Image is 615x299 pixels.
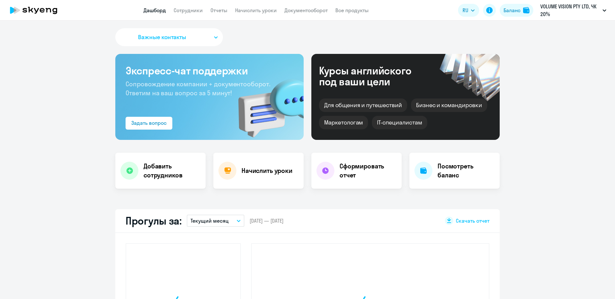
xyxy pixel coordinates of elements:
span: Важные контакты [138,33,186,41]
button: VOLUME VISION PTY LTD, ЧК 20% [537,3,610,18]
div: Маркетологам [319,116,368,129]
a: Дашборд [143,7,166,13]
a: Отчеты [210,7,227,13]
h4: Сформировать отчет [340,162,397,180]
span: Скачать отчет [456,217,489,224]
div: Задать вопрос [131,119,167,127]
img: bg-img [229,68,304,140]
h3: Экспресс-чат поддержки [126,64,293,77]
h2: Прогулы за: [126,214,182,227]
h4: Начислить уроки [242,166,292,175]
button: Балансbalance [500,4,533,17]
img: balance [523,7,529,13]
div: Курсы английского под ваши цели [319,65,429,87]
span: RU [463,6,468,14]
a: Начислить уроки [235,7,277,13]
h4: Посмотреть баланс [438,162,495,180]
button: Задать вопрос [126,117,172,130]
div: Бизнес и командировки [411,98,487,112]
a: Сотрудники [174,7,203,13]
button: RU [458,4,479,17]
a: Все продукты [335,7,369,13]
span: [DATE] — [DATE] [250,217,283,224]
span: Сопровождение компании + документооборот. Ответим на ваш вопрос за 5 минут! [126,80,270,97]
h4: Добавить сотрудников [143,162,201,180]
a: Документооборот [284,7,328,13]
div: IT-специалистам [372,116,427,129]
div: Для общения и путешествий [319,98,407,112]
p: Текущий месяц [191,217,229,225]
button: Важные контакты [115,28,223,46]
div: Баланс [504,6,521,14]
p: VOLUME VISION PTY LTD, ЧК 20% [540,3,600,18]
button: Текущий месяц [187,215,244,227]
